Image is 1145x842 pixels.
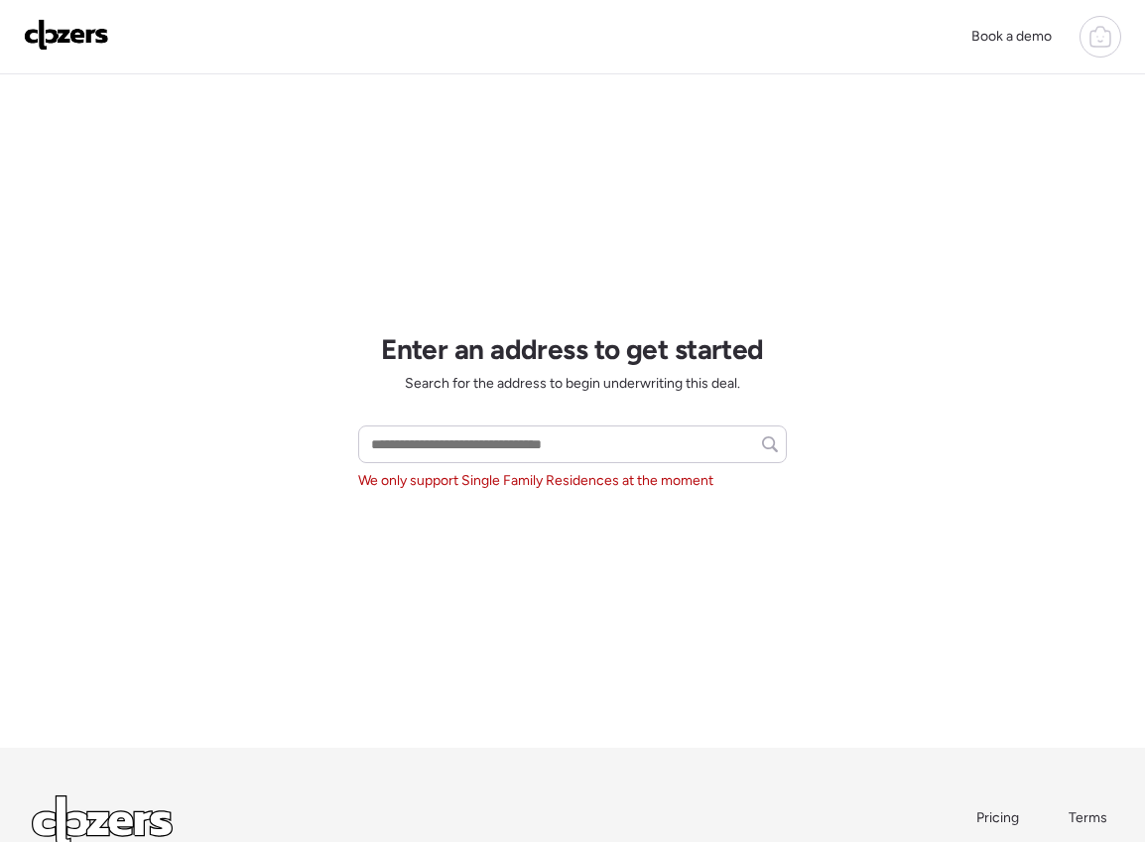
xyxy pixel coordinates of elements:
[976,809,1019,826] span: Pricing
[1069,808,1113,828] a: Terms
[971,28,1052,45] span: Book a demo
[1069,809,1107,826] span: Terms
[24,19,109,51] img: Logo
[976,808,1021,828] a: Pricing
[405,374,740,394] span: Search for the address to begin underwriting this deal.
[358,471,713,491] span: We only support Single Family Residences at the moment
[381,332,764,366] h1: Enter an address to get started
